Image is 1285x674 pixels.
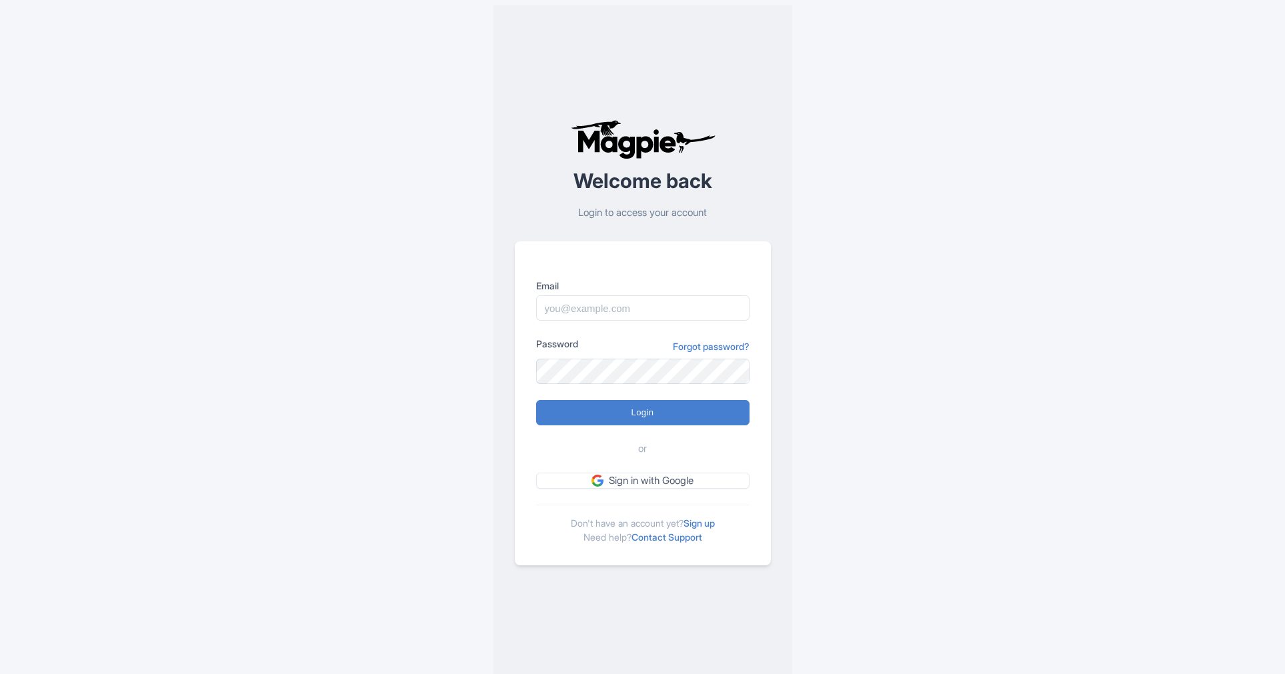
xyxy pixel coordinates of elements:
[631,531,702,543] a: Contact Support
[591,475,603,487] img: google.svg
[684,517,715,529] a: Sign up
[536,279,750,293] label: Email
[515,205,771,221] p: Login to access your account
[536,295,750,321] input: you@example.com
[673,339,750,353] a: Forgot password?
[515,170,771,192] h2: Welcome back
[536,505,750,544] div: Don't have an account yet? Need help?
[536,400,750,425] input: Login
[567,119,718,159] img: logo-ab69f6fb50320c5b225c76a69d11143b.png
[536,473,750,489] a: Sign in with Google
[536,337,578,351] label: Password
[638,441,647,457] span: or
